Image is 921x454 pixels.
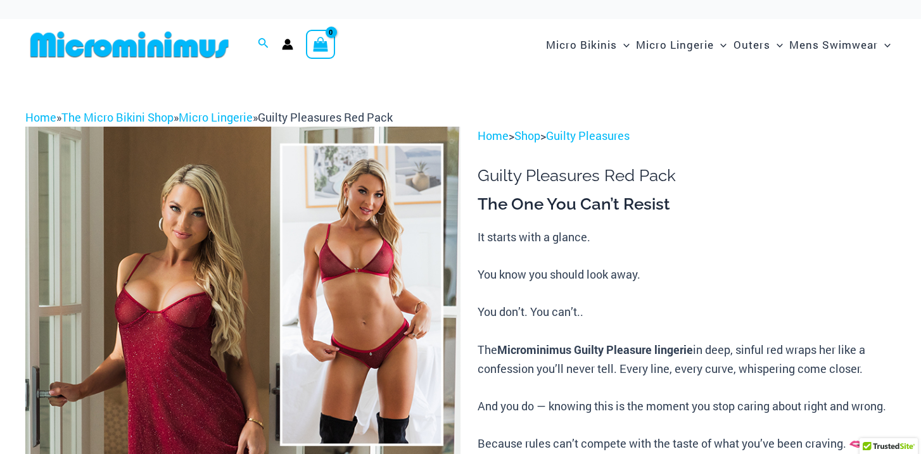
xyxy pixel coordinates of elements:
nav: Site Navigation [541,23,896,66]
span: Menu Toggle [878,28,891,61]
a: Micro BikinisMenu ToggleMenu Toggle [543,25,633,64]
span: Micro Bikinis [546,28,617,61]
a: Micro LingerieMenu ToggleMenu Toggle [633,25,730,64]
p: It starts with a glance. You know you should look away. You don’t. You can’t.. The in deep, sinfu... [478,228,896,453]
a: Home [25,110,56,125]
a: OutersMenu ToggleMenu Toggle [730,25,786,64]
img: MM SHOP LOGO FLAT [25,30,234,59]
span: Menu Toggle [617,28,630,61]
a: The Micro Bikini Shop [61,110,174,125]
span: Mens Swimwear [789,28,878,61]
span: » » » [25,110,393,125]
a: Home [478,128,509,143]
span: Outers [734,28,770,61]
b: Microminimus Guilty Pleasure lingerie [497,342,693,357]
span: Micro Lingerie [636,28,714,61]
h3: The One You Can’t Resist [478,194,896,215]
span: Menu Toggle [714,28,727,61]
span: Menu Toggle [770,28,783,61]
h1: Guilty Pleasures Red Pack [478,166,896,186]
span: Guilty Pleasures Red Pack [258,110,393,125]
a: Micro Lingerie [179,110,253,125]
a: Shop [514,128,540,143]
a: View Shopping Cart, empty [306,30,335,59]
a: Account icon link [282,39,293,50]
a: Guilty Pleasures [546,128,630,143]
p: > > [478,127,896,146]
a: Search icon link [258,36,269,53]
a: Mens SwimwearMenu ToggleMenu Toggle [786,25,894,64]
